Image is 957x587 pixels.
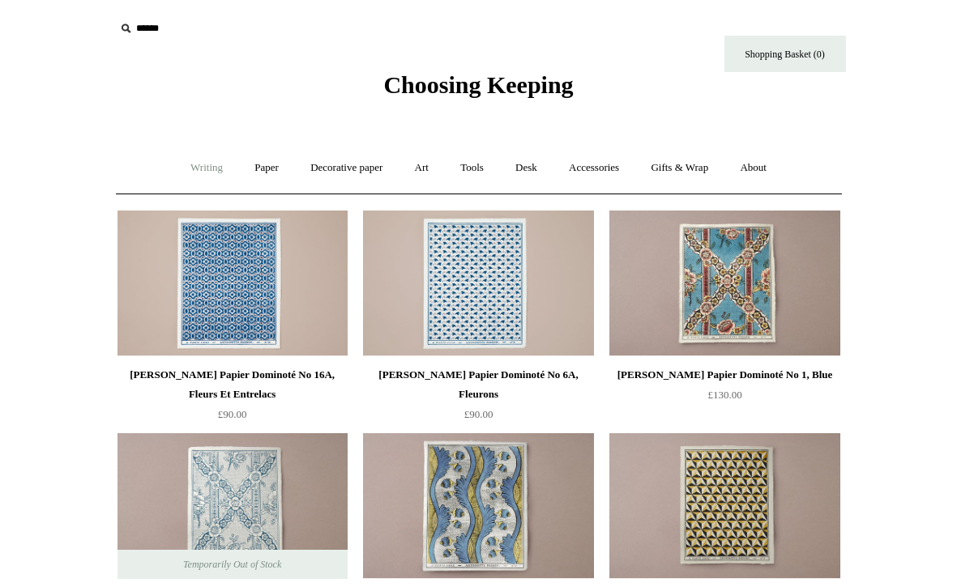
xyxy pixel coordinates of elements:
a: Tools [446,147,498,189]
a: Writing [176,147,237,189]
a: About [725,147,781,189]
a: Antoinette Poisson Papier Dominoté No 2, Acorns Antoinette Poisson Papier Dominoté No 2, Acorns [363,433,593,579]
a: Paper [240,147,293,189]
div: [PERSON_NAME] Papier Dominoté No 16A, Fleurs Et Entrelacs [122,365,344,404]
a: [PERSON_NAME] Papier Dominoté No 16A, Fleurs Et Entrelacs £90.00 [117,365,348,432]
a: Antoinette Poisson Papier Dominoté No 1, Blue Antoinette Poisson Papier Dominoté No 1, Blue [609,211,840,356]
span: £90.00 [218,408,247,420]
img: Antoinette Poisson Papier Dominoté No 1, Indigo [117,433,348,579]
a: [PERSON_NAME] Papier Dominoté No 1, Blue £130.00 [609,365,840,432]
img: Antoinette Poisson Papier Dominoté No 1, Blue [609,211,840,356]
span: £130.00 [707,389,741,401]
a: Antoinette Poisson Papier Dominoté No 16A, Fleurs Et Entrelacs Antoinette Poisson Papier Dominoté... [117,211,348,356]
div: [PERSON_NAME] Papier Dominoté No 6A, Fleurons [367,365,589,404]
img: Antoinette Poisson Papier Dominoté No 5 [609,433,840,579]
img: Antoinette Poisson Papier Dominoté No 2, Acorns [363,433,593,579]
a: [PERSON_NAME] Papier Dominoté No 6A, Fleurons £90.00 [363,365,593,432]
a: Choosing Keeping [383,84,573,96]
span: Temporarily Out of Stock [167,550,297,579]
span: £90.00 [464,408,493,420]
div: [PERSON_NAME] Papier Dominoté No 1, Blue [613,365,835,385]
a: Antoinette Poisson Papier Dominoté No 5 Antoinette Poisson Papier Dominoté No 5 [609,433,840,579]
a: Antoinette Poisson Papier Dominoté No 6A, Fleurons Antoinette Poisson Papier Dominoté No 6A, Fleu... [363,211,593,356]
a: Decorative paper [296,147,397,189]
a: Accessories [554,147,634,189]
a: Antoinette Poisson Papier Dominoté No 1, Indigo Antoinette Poisson Papier Dominoté No 1, Indigo T... [117,433,348,579]
a: Gifts & Wrap [636,147,723,189]
img: Antoinette Poisson Papier Dominoté No 6A, Fleurons [363,211,593,356]
span: Choosing Keeping [383,71,573,98]
a: Art [400,147,443,189]
a: Shopping Basket (0) [724,36,846,72]
img: Antoinette Poisson Papier Dominoté No 16A, Fleurs Et Entrelacs [117,211,348,356]
a: Desk [501,147,552,189]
